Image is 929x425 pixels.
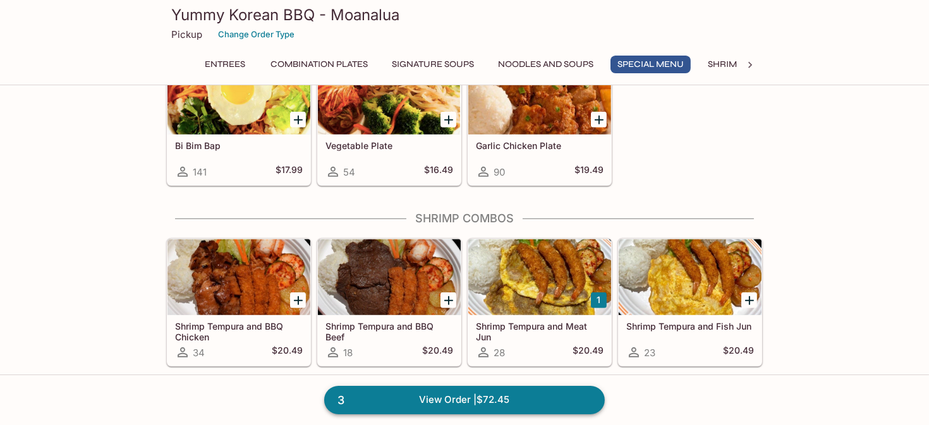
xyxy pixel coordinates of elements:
[424,164,453,179] h5: $16.49
[317,239,461,366] a: Shrimp Tempura and BBQ Beef18$20.49
[343,166,355,178] span: 54
[171,5,758,25] h3: Yummy Korean BBQ - Moanalua
[193,347,205,359] span: 34
[574,164,604,179] h5: $19.49
[476,140,604,151] h5: Garlic Chicken Plate
[741,292,757,308] button: Add Shrimp Tempura and Fish Jun
[272,345,303,360] h5: $20.49
[317,58,461,186] a: Vegetable Plate54$16.49
[723,345,754,360] h5: $20.49
[343,347,353,359] span: 18
[644,347,655,359] span: 23
[276,164,303,179] h5: $17.99
[193,166,207,178] span: 141
[330,392,352,409] span: 3
[491,56,600,73] button: Noodles and Soups
[318,59,461,135] div: Vegetable Plate
[175,140,303,151] h5: Bi Bim Bap
[167,58,311,186] a: Bi Bim Bap141$17.99
[619,239,762,315] div: Shrimp Tempura and Fish Jun
[573,345,604,360] h5: $20.49
[325,140,453,151] h5: Vegetable Plate
[440,112,456,128] button: Add Vegetable Plate
[626,321,754,332] h5: Shrimp Tempura and Fish Jun
[167,239,310,315] div: Shrimp Tempura and BBQ Chicken
[166,212,763,225] h4: Shrimp Combos
[440,292,456,308] button: Add Shrimp Tempura and BBQ Beef
[264,56,375,73] button: Combination Plates
[618,239,762,366] a: Shrimp Tempura and Fish Jun23$20.49
[476,321,604,342] h5: Shrimp Tempura and Meat Jun
[468,59,611,135] div: Garlic Chicken Plate
[325,321,453,342] h5: Shrimp Tempura and BBQ Beef
[385,56,481,73] button: Signature Soups
[591,112,607,128] button: Add Garlic Chicken Plate
[171,28,202,40] p: Pickup
[422,345,453,360] h5: $20.49
[591,292,607,308] button: Add Shrimp Tempura and Meat Jun
[290,292,306,308] button: Add Shrimp Tempura and BBQ Chicken
[494,347,505,359] span: 28
[212,25,300,44] button: Change Order Type
[290,112,306,128] button: Add Bi Bim Bap
[701,56,791,73] button: Shrimp Combos
[324,386,605,414] a: 3View Order |$72.45
[468,239,612,366] a: Shrimp Tempura and Meat Jun28$20.49
[167,239,311,366] a: Shrimp Tempura and BBQ Chicken34$20.49
[468,239,611,315] div: Shrimp Tempura and Meat Jun
[197,56,253,73] button: Entrees
[610,56,691,73] button: Special Menu
[468,58,612,186] a: Garlic Chicken Plate90$19.49
[167,59,310,135] div: Bi Bim Bap
[175,321,303,342] h5: Shrimp Tempura and BBQ Chicken
[494,166,505,178] span: 90
[318,239,461,315] div: Shrimp Tempura and BBQ Beef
